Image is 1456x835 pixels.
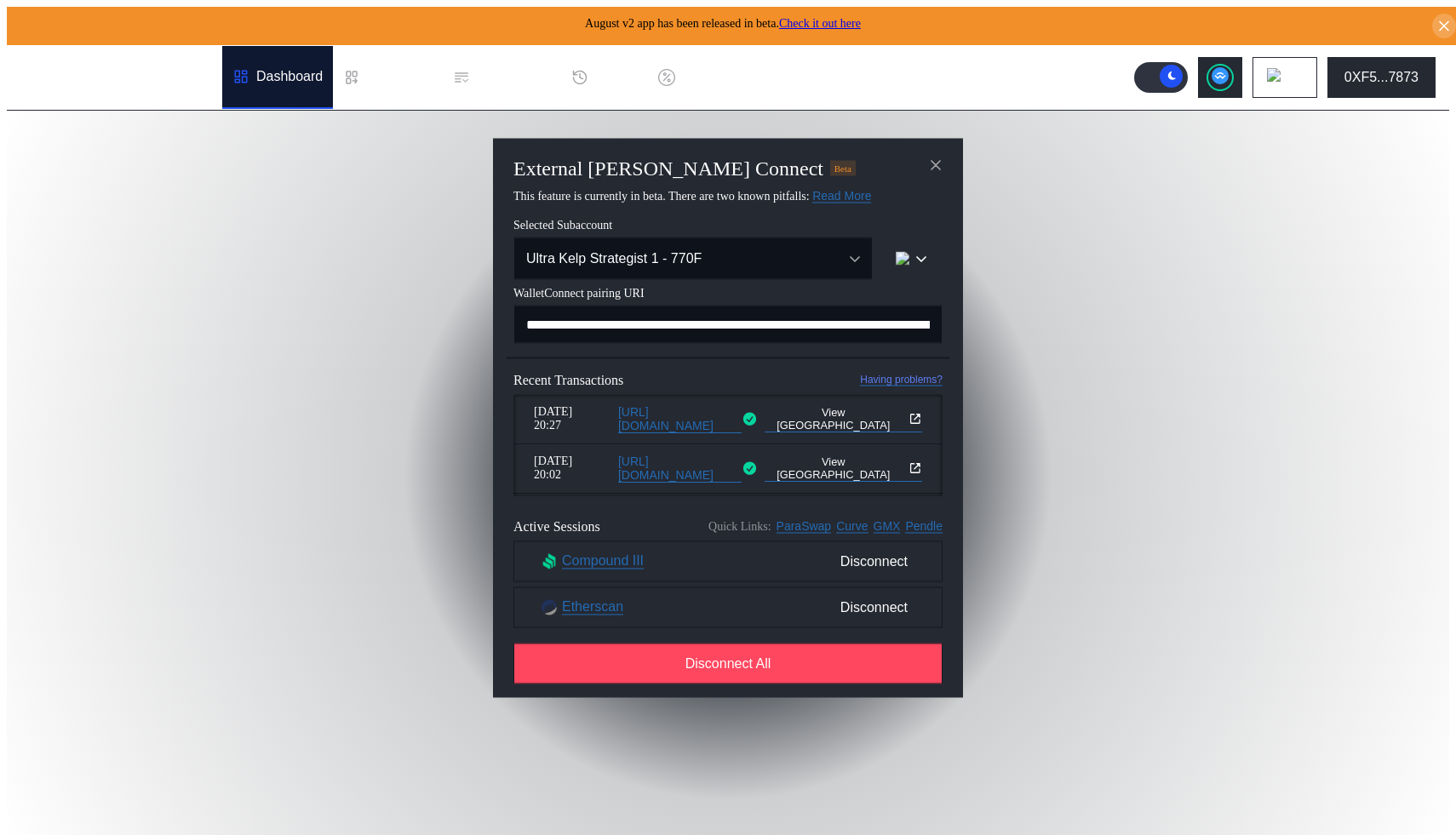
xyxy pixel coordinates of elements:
img: chain logo [1267,68,1286,87]
a: View [GEOGRAPHIC_DATA] [765,455,922,481]
h2: External [PERSON_NAME] Connect [513,157,823,180]
span: [DATE] 20:02 [534,455,611,482]
button: Disconnect All [513,643,943,683]
a: Compound III [562,553,644,569]
a: Check it out here [779,17,861,30]
span: Disconnect [834,546,914,575]
button: close modal [922,152,949,179]
a: Curve [836,519,868,534]
div: Permissions [477,70,551,85]
a: [URL][DOMAIN_NAME] [618,404,742,432]
span: This feature is currently in beta. There are two known pitfalls: [513,189,871,202]
span: August v2 app has been released in beta. [585,17,861,30]
a: Pendle [905,519,943,534]
div: Beta [830,160,856,175]
button: EtherscanEtherscanDisconnect [513,586,943,627]
span: Quick Links: [708,519,771,533]
span: Active Sessions [513,518,600,534]
span: [DATE] 20:27 [534,405,611,432]
div: Loan Book [367,70,433,85]
a: Etherscan [562,599,623,615]
div: 0XF5...7873 [1344,70,1419,85]
img: Etherscan [542,599,557,615]
a: ParaSwap [777,519,832,534]
img: Compound III [542,553,557,569]
button: Open menu [513,237,873,279]
button: View [GEOGRAPHIC_DATA] [765,405,922,431]
div: Dashboard [256,69,323,84]
span: Disconnect [834,592,914,621]
span: Recent Transactions [513,372,623,387]
div: History [595,70,638,85]
a: GMX [874,519,901,534]
a: [URL][DOMAIN_NAME] [618,454,742,482]
a: Read More [812,188,871,203]
button: Compound IIICompound IIIDisconnect [513,540,943,581]
div: Discount Factors [682,70,784,85]
a: View [GEOGRAPHIC_DATA] [765,405,922,432]
button: View [GEOGRAPHIC_DATA] [765,455,922,480]
span: WalletConnect pairing URI [513,286,943,300]
span: Disconnect All [685,655,771,671]
button: chain logo [880,237,943,279]
img: chain logo [896,251,909,265]
a: Having problems? [860,374,943,386]
span: Selected Subaccount [513,218,943,232]
div: Ultra Kelp Strategist 1 - 770F [526,250,823,266]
